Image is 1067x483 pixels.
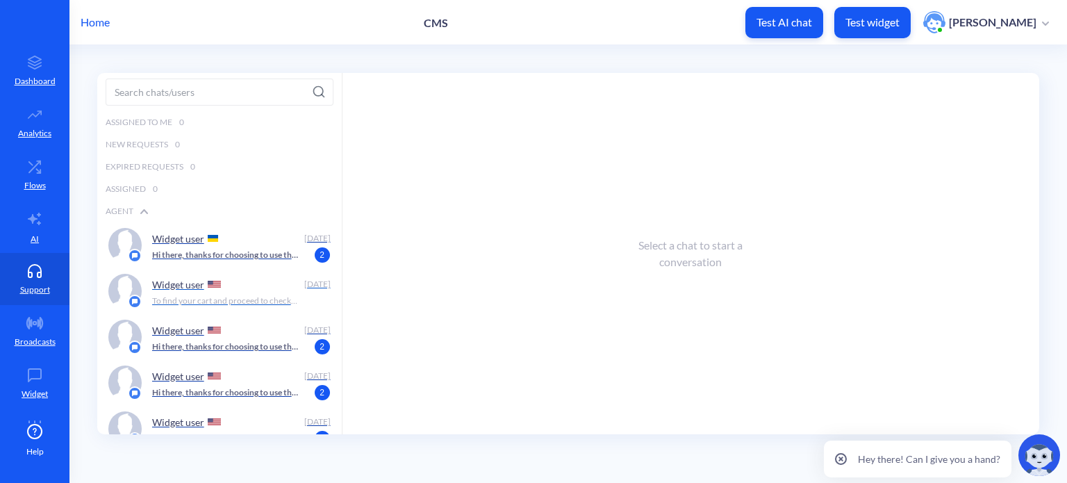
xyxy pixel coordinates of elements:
[81,14,110,31] p: Home
[949,15,1036,30] p: [PERSON_NAME]
[97,268,342,314] a: platform iconWidget user [DATE]To find your cart and proceed to checkout on the CMS website, plea...
[15,336,56,348] p: Broadcasts
[190,161,195,173] span: 0
[97,360,342,406] a: platform iconWidget user [DATE]Hi there, thanks for choosing to use the CMS Chatbot! How can I he...
[97,111,342,133] div: Assigned to me
[208,418,221,425] img: US
[22,388,48,400] p: Widget
[128,249,142,263] img: platform icon
[619,237,762,270] div: Select a chat to start a conversation
[315,339,330,354] span: 2
[128,432,142,446] img: platform icon
[315,431,330,446] span: 2
[424,16,448,29] p: CMS
[31,233,39,245] p: AI
[1018,434,1060,476] img: copilot-icon.svg
[128,341,142,354] img: platform icon
[303,324,331,336] div: [DATE]
[315,247,330,263] span: 2
[923,11,945,33] img: user photo
[175,138,180,151] span: 0
[858,452,1000,466] p: Hey there! Can I give you a hand?
[303,232,331,245] div: [DATE]
[15,75,56,88] p: Dashboard
[152,233,204,245] p: Widget user
[303,416,331,428] div: [DATE]
[303,370,331,382] div: [DATE]
[97,222,342,268] a: platform iconWidget user [DATE]Hi there, thanks for choosing to use the CMS Chatbot! How can I he...
[152,279,204,290] p: Widget user
[128,386,142,400] img: platform icon
[152,325,204,336] p: Widget user
[208,235,218,242] img: UA
[152,432,301,445] p: Hi there, thanks for choosing to use the CMS Chatbot! How can I help you [DATE]?
[153,183,158,195] span: 0
[152,370,204,382] p: Widget user
[24,179,46,192] p: Flows
[26,445,44,458] span: Help
[152,341,301,353] p: Hi there, thanks for choosing to use the CMS Chatbot! How can I help you [DATE]?
[179,116,184,129] span: 0
[315,385,330,400] span: 2
[97,200,342,222] div: Agent
[303,278,331,290] div: [DATE]
[97,314,342,360] a: platform iconWidget user [DATE]Hi there, thanks for choosing to use the CMS Chatbot! How can I he...
[756,15,812,29] p: Test AI chat
[208,373,221,379] img: US
[152,386,301,399] p: Hi there, thanks for choosing to use the CMS Chatbot! How can I help you [DATE]?
[97,406,342,452] a: platform iconWidget user [DATE]Hi there, thanks for choosing to use the CMS Chatbot! How can I he...
[916,10,1056,35] button: user photo[PERSON_NAME]
[152,416,204,428] p: Widget user
[208,281,221,288] img: US
[18,127,51,140] p: Analytics
[97,133,342,156] div: New Requests
[152,295,301,307] p: To find your cart and proceed to checkout on the CMS website, please follow these steps: 1. Locat...
[97,178,342,200] div: Assigned
[20,284,50,296] p: Support
[845,15,900,29] p: Test widget
[208,327,221,334] img: US
[834,7,911,38] button: Test widget
[745,7,823,38] button: Test AI chat
[128,295,142,309] img: platform icon
[152,249,301,261] p: Hi there, thanks for choosing to use the CMS Chatbot! How can I help you [DATE]?
[106,79,333,106] input: Search chats/users
[97,156,342,178] div: Expired Requests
